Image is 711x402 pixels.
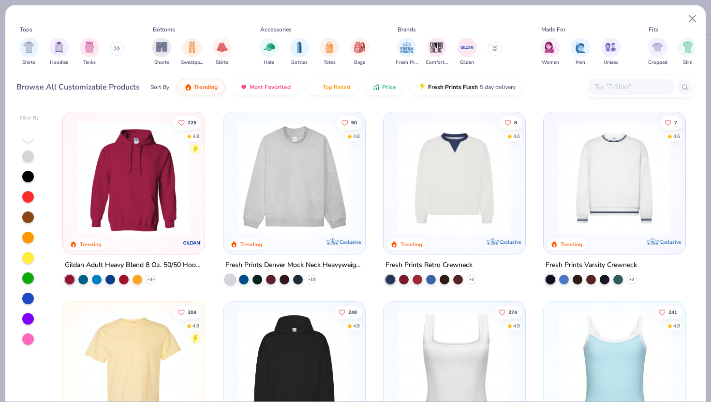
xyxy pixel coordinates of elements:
[152,38,171,66] div: filter for Shorts
[660,116,682,129] button: Like
[216,59,228,66] span: Skirts
[350,38,370,66] button: filter button
[348,310,356,315] span: 248
[152,38,171,66] button: filter button
[148,277,155,283] span: + 37
[545,42,556,53] img: Women Image
[291,59,308,66] span: Bottles
[194,83,218,91] span: Trending
[571,38,590,66] button: filter button
[355,122,478,235] img: a90f7c54-8796-4cb2-9d6e-4e9644cfe0fe
[678,38,697,66] button: filter button
[648,38,667,66] div: filter for Cropped
[601,38,621,66] button: filter button
[513,133,520,140] div: 4.6
[54,42,64,53] img: Hoodies Image
[324,42,335,53] img: Totes Image
[153,25,175,34] div: Bottoms
[460,40,474,55] img: Gildan Image
[601,38,621,66] div: filter for Unisex
[340,239,361,245] span: Exclusive
[187,42,197,53] img: Sweatpants Image
[193,133,199,140] div: 4.8
[306,79,357,95] button: Top Rated
[212,38,232,66] div: filter for Skirts
[382,83,396,91] span: Price
[668,310,677,315] span: 241
[290,38,309,66] button: filter button
[398,25,416,34] div: Brands
[50,59,68,66] span: Hoodies
[260,25,292,34] div: Accessories
[428,83,478,91] span: Fresh Prints Flash
[333,306,361,319] button: Like
[184,83,192,91] img: trending.gif
[336,116,361,129] button: Like
[426,38,448,66] div: filter for Comfort Colors
[411,79,523,95] button: Fresh Prints Flash5 day delivery
[553,122,676,235] img: 4d4398e1-a86f-4e3e-85fd-b9623566810e
[660,239,681,245] span: Exclusive
[294,42,305,53] img: Bottles Image
[22,59,35,66] span: Shirts
[541,25,565,34] div: Made For
[575,42,586,53] img: Men Image
[678,38,697,66] div: filter for Slim
[156,42,167,53] img: Shorts Image
[365,79,403,95] button: Price
[683,10,702,28] button: Close
[673,323,680,330] div: 4.8
[494,306,522,319] button: Like
[460,59,474,66] span: Gildan
[648,38,667,66] button: filter button
[320,38,339,66] button: filter button
[212,38,232,66] button: filter button
[177,79,225,95] button: Trending
[324,59,336,66] span: Totes
[233,79,298,95] button: Most Favorited
[225,259,363,271] div: Fresh Prints Denver Mock Neck Heavyweight Sweatshirt
[181,38,203,66] div: filter for Sweatpants
[264,59,274,66] span: Hats
[20,25,32,34] div: Tops
[682,42,693,53] img: Slim Image
[426,59,448,66] span: Comfort Colors
[430,40,444,55] img: Comfort Colors Image
[604,59,618,66] span: Unisex
[458,38,477,66] button: filter button
[683,59,693,66] span: Slim
[605,42,616,53] img: Unisex Image
[217,42,228,53] img: Skirts Image
[508,310,517,315] span: 274
[20,115,39,122] div: Filter By
[193,323,199,330] div: 4.9
[516,122,638,235] img: 230d1666-f904-4a08-b6b8-0d22bf50156f
[426,38,448,66] button: filter button
[173,306,201,319] button: Like
[150,83,169,91] div: Sort By
[396,59,418,66] span: Fresh Prints
[233,122,355,235] img: f5d85501-0dbb-4ee4-b115-c08fa3845d83
[353,133,359,140] div: 4.8
[629,277,634,283] span: + 3
[469,277,474,283] span: + 5
[593,81,668,92] input: Try "T-Shirt"
[353,323,359,330] div: 4.8
[354,42,365,53] img: Bags Image
[259,38,279,66] div: filter for Hats
[648,59,667,66] span: Cropped
[514,120,517,125] span: 8
[400,40,414,55] img: Fresh Prints Image
[385,259,473,271] div: Fresh Prints Retro Crewneck
[264,42,275,53] img: Hats Image
[49,38,69,66] button: filter button
[393,122,516,235] img: 3abb6cdb-110e-4e18-92a0-dbcd4e53f056
[480,82,516,93] span: 5 day delivery
[654,306,682,319] button: Like
[542,59,559,66] span: Women
[16,81,140,93] div: Browse All Customizable Products
[652,42,663,53] img: Cropped Image
[396,38,418,66] div: filter for Fresh Prints
[541,38,560,66] button: filter button
[290,38,309,66] div: filter for Bottles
